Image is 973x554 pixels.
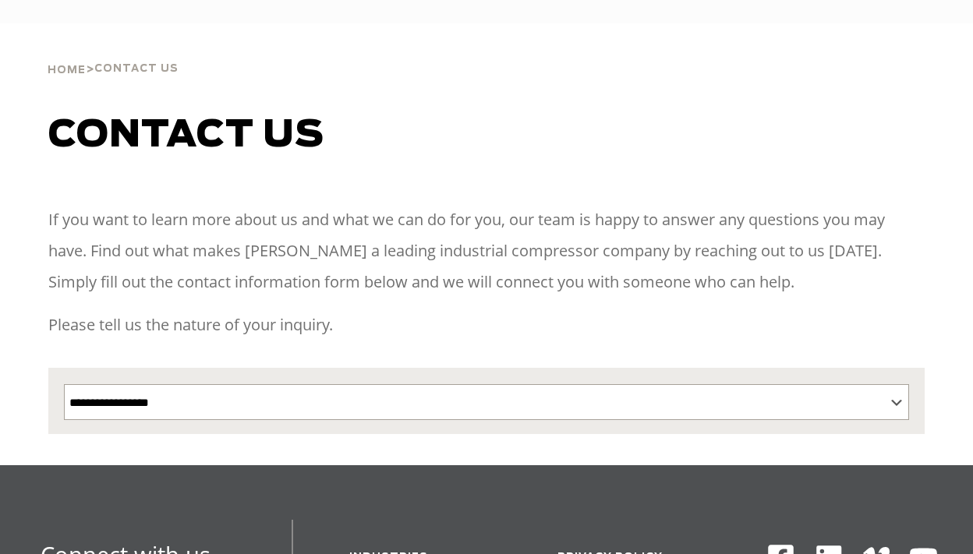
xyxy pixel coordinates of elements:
span: Contact Us [94,64,179,74]
p: Please tell us the nature of your inquiry. [48,309,925,341]
a: Home [48,62,86,76]
div: > [48,23,179,83]
span: Contact us [48,117,324,154]
span: Home [48,65,86,76]
p: If you want to learn more about us and what we can do for you, our team is happy to answer any qu... [48,204,925,298]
